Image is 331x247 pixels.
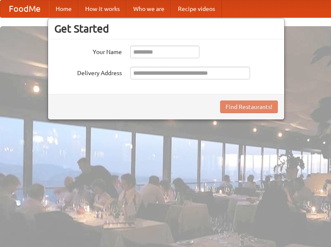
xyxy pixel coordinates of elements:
[0,0,49,17] a: FoodMe
[78,0,126,17] a: How it works
[171,0,222,17] a: Recipe videos
[49,0,78,17] a: Home
[54,22,278,35] h3: Get Started
[54,46,122,56] label: Your Name
[220,100,278,113] button: Find Restaurants!
[126,0,171,17] a: Who we are
[54,67,122,77] label: Delivery Address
